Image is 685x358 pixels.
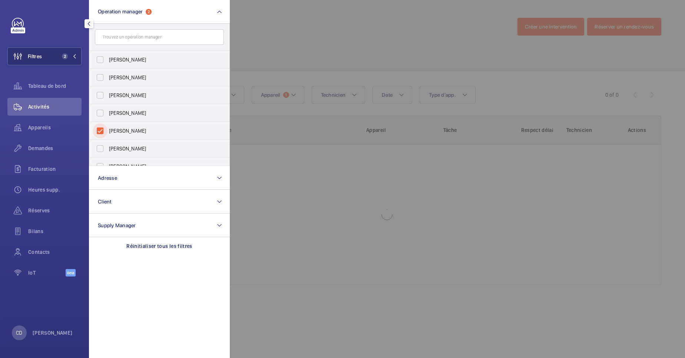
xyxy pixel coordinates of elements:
[28,165,82,173] span: Facturation
[28,145,82,152] span: Demandes
[7,47,82,65] button: Filtres2
[28,207,82,214] span: Réserves
[28,248,82,256] span: Contacts
[28,186,82,193] span: Heures supp.
[16,329,22,337] p: CD
[33,329,73,337] p: [PERSON_NAME]
[28,103,82,110] span: Activités
[28,269,66,276] span: IoT
[28,82,82,90] span: Tableau de bord
[66,269,76,276] span: Beta
[62,53,68,59] span: 2
[28,124,82,131] span: Appareils
[28,228,82,235] span: Bilans
[28,53,42,60] span: Filtres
